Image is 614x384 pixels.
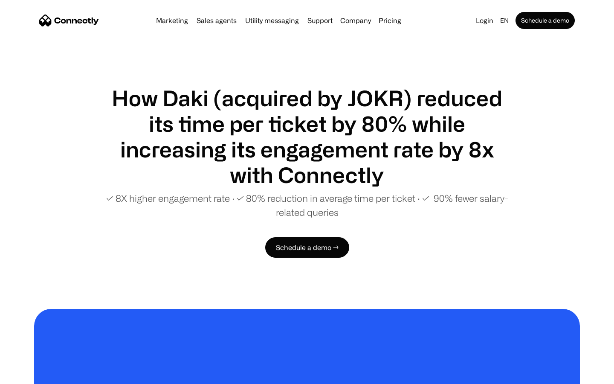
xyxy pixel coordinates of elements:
[375,17,405,24] a: Pricing
[472,15,497,26] a: Login
[500,15,509,26] div: en
[9,368,51,381] aside: Language selected: English
[265,237,349,258] a: Schedule a demo →
[304,17,336,24] a: Support
[340,15,371,26] div: Company
[242,17,302,24] a: Utility messaging
[102,191,512,219] p: ✓ 8X higher engagement rate ∙ ✓ 80% reduction in average time per ticket ∙ ✓ 90% fewer salary-rel...
[516,12,575,29] a: Schedule a demo
[153,17,191,24] a: Marketing
[193,17,240,24] a: Sales agents
[102,85,512,188] h1: How Daki (acquired by JOKR) reduced its time per ticket by 80% while increasing its engagement ra...
[17,369,51,381] ul: Language list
